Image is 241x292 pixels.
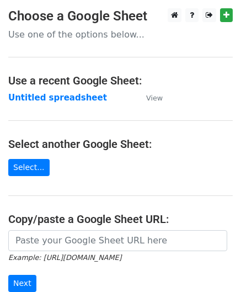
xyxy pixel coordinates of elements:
small: Example: [URL][DOMAIN_NAME] [8,253,121,262]
h4: Use a recent Google Sheet: [8,74,233,87]
p: Use one of the options below... [8,29,233,40]
input: Next [8,275,36,292]
h3: Choose a Google Sheet [8,8,233,24]
a: Untitled spreadsheet [8,93,107,103]
input: Paste your Google Sheet URL here [8,230,227,251]
small: View [146,94,163,102]
a: View [135,93,163,103]
a: Select... [8,159,50,176]
h4: Copy/paste a Google Sheet URL: [8,213,233,226]
h4: Select another Google Sheet: [8,137,233,151]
